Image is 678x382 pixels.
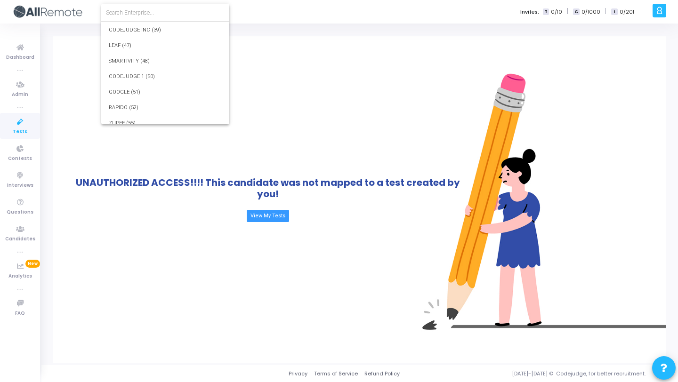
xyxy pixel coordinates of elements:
span: SMARTIVITY (48) [109,53,222,69]
span: GOOGLE (51) [109,84,222,100]
span: CODEJUDGE 1 (50) [109,69,222,84]
input: Search Enterprise... [106,8,225,17]
span: LEAF (47) [109,38,222,53]
span: ZUPEE (55) [109,115,222,131]
span: CODEJUDGE INC (39) [109,22,222,38]
span: RAPIDO (52) [109,100,222,115]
